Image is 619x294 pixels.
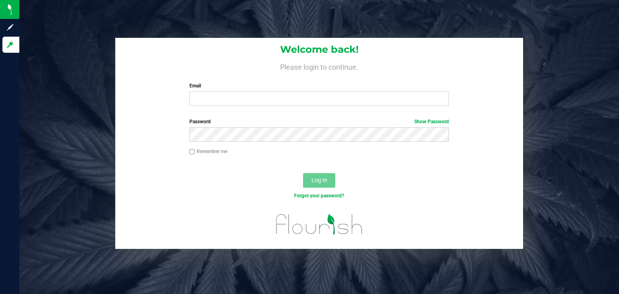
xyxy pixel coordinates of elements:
input: Remember me [189,149,195,155]
a: Show Password [414,119,449,124]
h1: Welcome back! [115,44,523,55]
label: Remember me [189,148,227,155]
h4: Please login to continue. [115,61,523,71]
inline-svg: Sign up [6,23,14,31]
span: Password [189,119,211,124]
span: Log In [312,177,327,183]
a: Forgot your password? [294,193,344,199]
img: flourish_logo.svg [268,208,370,240]
button: Log In [303,173,335,188]
inline-svg: Log in [6,41,14,49]
label: Email [189,82,449,89]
